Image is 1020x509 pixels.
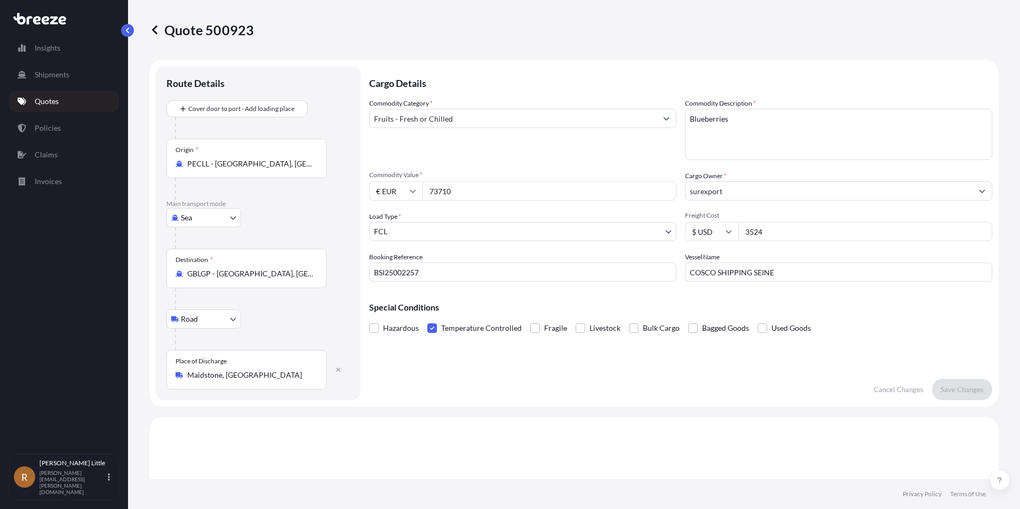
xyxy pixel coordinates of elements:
[35,43,60,53] p: Insights
[685,263,992,282] input: Enter name
[941,384,984,395] p: Save Changes
[903,490,942,498] a: Privacy Policy
[369,66,992,98] p: Cargo Details
[544,320,567,336] span: Fragile
[176,146,198,154] div: Origin
[369,252,423,263] label: Booking Reference
[187,370,313,380] input: Place of Discharge
[149,21,254,38] p: Quote 500923
[166,100,308,117] button: Cover door to port - Add loading place
[383,320,419,336] span: Hazardous
[973,181,992,201] button: Show suggestions
[369,98,433,109] label: Commodity Category
[771,320,811,336] span: Used Goods
[643,320,680,336] span: Bulk Cargo
[9,117,119,139] a: Policies
[685,171,727,181] label: Cargo Owner
[441,320,522,336] span: Temperature Controlled
[370,109,657,128] input: Select a commodity type
[369,303,992,312] p: Special Conditions
[176,357,227,365] div: Place of Discharge
[187,158,313,169] input: Origin
[166,77,225,90] p: Route Details
[9,171,119,192] a: Invoices
[35,123,61,133] p: Policies
[35,176,62,187] p: Invoices
[423,181,676,201] input: Type amount
[369,171,676,179] span: Commodity Value
[188,104,294,114] span: Cover door to port - Add loading place
[657,109,676,128] button: Show suggestions
[35,149,58,160] p: Claims
[738,222,992,241] input: Enter amount
[865,379,932,400] button: Cancel Changes
[9,91,119,112] a: Quotes
[874,384,923,395] p: Cancel Changes
[686,181,973,201] input: Full name
[685,98,756,109] label: Commodity Description
[166,208,241,227] button: Select transport
[369,222,676,241] button: FCL
[932,379,992,400] button: Save Changes
[166,309,241,329] button: Select transport
[374,226,387,237] span: FCL
[176,256,213,264] div: Destination
[950,490,986,498] a: Terms of Use
[181,314,198,324] span: Road
[35,96,59,107] p: Quotes
[589,320,620,336] span: Livestock
[369,263,676,282] input: Your internal reference
[685,109,992,160] textarea: Blueberries
[9,37,119,59] a: Insights
[702,320,749,336] span: Bagged Goods
[685,252,720,263] label: Vessel Name
[39,459,106,467] p: [PERSON_NAME] Little
[166,200,350,208] p: Main transport mode
[685,211,992,220] span: Freight Cost
[369,211,401,222] span: Load Type
[9,144,119,165] a: Claims
[21,472,28,482] span: R
[187,268,313,279] input: Destination
[35,69,69,80] p: Shipments
[39,470,106,495] p: [PERSON_NAME][EMAIL_ADDRESS][PERSON_NAME][DOMAIN_NAME]
[9,64,119,85] a: Shipments
[181,212,192,223] span: Sea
